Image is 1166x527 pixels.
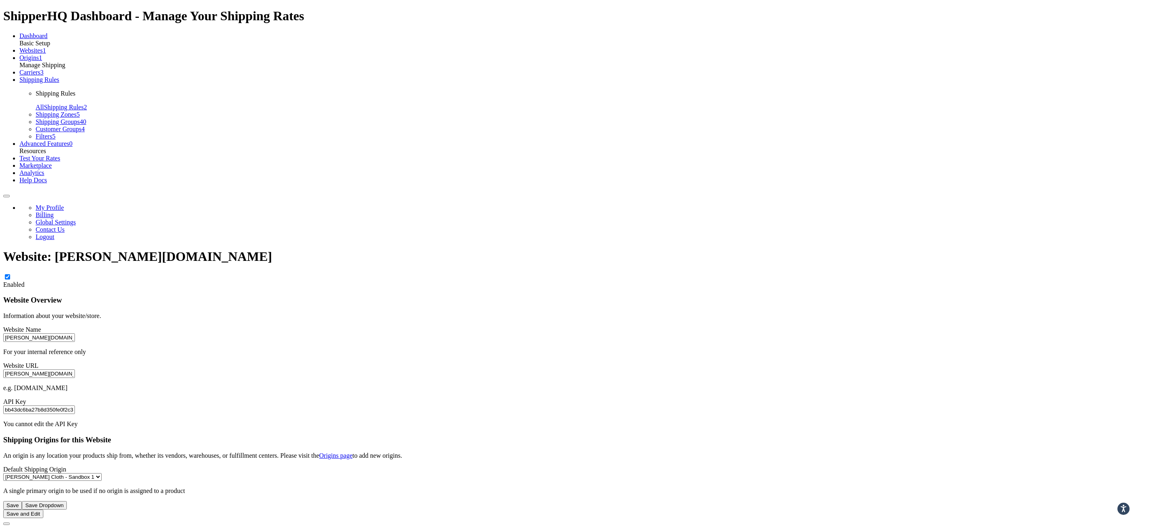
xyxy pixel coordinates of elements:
a: Filters5 [36,133,55,140]
button: Save [3,501,22,510]
a: Shipping Rules [19,76,59,83]
span: Origins [19,54,39,61]
span: Shipping Groups [36,118,80,125]
span: 5 [77,111,80,118]
li: Billing [36,211,1163,219]
a: Help Docs [19,177,47,183]
label: Enabled [3,281,24,288]
a: Test Your Rates [19,155,60,162]
li: Global Settings [36,219,1163,226]
span: All Shipping Rules [36,104,84,111]
a: Advanced Features0 [19,140,72,147]
a: Dashboard [19,32,47,39]
span: 2 [84,104,87,111]
a: Shipping Zones5 [36,111,80,118]
a: Origins page [319,452,352,459]
span: Shipping Zones [36,111,77,118]
span: Customer Groups [36,126,81,132]
h1: Website: [PERSON_NAME][DOMAIN_NAME] [3,249,1163,264]
li: My Profile [36,204,1163,211]
a: Marketplace [19,162,52,169]
span: Carriers [19,69,40,76]
span: Advanced Features [19,140,69,147]
a: Global Settings [36,219,76,226]
li: Carriers [19,69,1163,76]
label: Website Name [3,326,41,333]
li: Logout [36,233,1163,241]
li: Shipping Groups [36,118,1163,126]
li: Shipping Zones [36,111,1163,118]
li: Shipping Rules [19,76,1163,140]
li: Contact Us [36,226,1163,233]
span: 3 [40,69,44,76]
p: e.g. [DOMAIN_NAME] [3,384,1163,392]
button: Show Help Docs [3,523,10,525]
a: AllShipping Rules2 [36,104,87,111]
span: 0 [69,140,72,147]
li: Filters [36,133,1163,140]
li: Analytics [19,169,1163,177]
span: 1 [43,47,46,54]
p: For your internal reference only [3,348,1163,356]
li: Help Docs [19,177,1163,184]
p: Information about your website/store. [3,312,1163,320]
a: Contact Us [36,226,65,233]
h1: ShipperHQ Dashboard - Manage Your Shipping Rates [3,9,1163,23]
li: Customer Groups [36,126,1163,133]
p: An origin is any location your products ship from, whether its vendors, warehouses, or fulfillmen... [3,452,1163,459]
p: Shipping Rules [36,90,1163,97]
button: Open Resource Center [3,195,10,197]
span: Websites [19,47,43,54]
a: Websites1 [19,47,46,54]
a: My Profile [36,204,64,211]
p: A single primary origin to be used if no origin is assigned to a product [3,487,1163,495]
label: Website URL [3,362,38,369]
li: Test Your Rates [19,155,1163,162]
li: Dashboard [19,32,1163,40]
div: Manage Shipping [19,62,1163,69]
span: 1 [39,54,42,61]
span: 4 [81,126,85,132]
button: Save Dropdown [22,501,67,510]
li: Websites [19,47,1163,54]
div: Resources [19,147,1163,155]
label: API Key [3,398,26,405]
p: You cannot edit the API Key [3,420,1163,428]
h3: Website Overview [3,296,1163,305]
span: Save Dropdown [25,502,64,508]
a: Customer Groups4 [36,126,85,132]
button: Save and Edit [3,510,43,518]
span: 5 [52,133,55,140]
a: Carriers3 [19,69,44,76]
span: Filters [36,133,52,140]
a: Origins1 [19,54,42,61]
a: Shipping Groups40 [36,118,86,125]
a: Analytics [19,169,44,176]
span: 40 [80,118,86,125]
input: XDL713J089NBV22 [3,405,75,414]
li: Origins [19,54,1163,62]
a: Logout [36,233,54,240]
label: Default Shipping Origin [3,466,66,473]
div: Basic Setup [19,40,1163,47]
li: Advanced Features [19,140,1163,147]
a: Billing [36,211,53,218]
li: Marketplace [19,162,1163,169]
h3: Shipping Origins for this Website [3,435,1163,444]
